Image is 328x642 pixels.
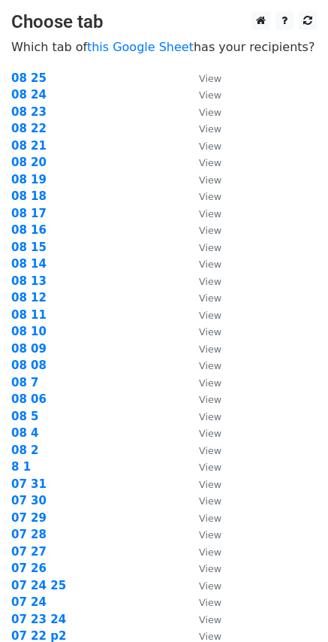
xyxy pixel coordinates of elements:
[199,344,221,355] small: View
[184,359,221,372] a: View
[11,189,47,203] strong: 08 18
[11,579,66,592] a: 07 24 25
[11,88,47,101] a: 08 24
[199,73,221,84] small: View
[184,444,221,457] a: View
[199,495,221,507] small: View
[184,528,221,541] a: View
[11,545,47,559] a: 07 27
[11,595,47,609] strong: 07 24
[184,494,221,507] a: View
[11,376,39,389] a: 08 7
[11,325,47,338] strong: 08 10
[11,562,47,575] a: 07 26
[184,511,221,525] a: View
[11,274,47,288] strong: 08 13
[199,276,221,287] small: View
[184,545,221,559] a: View
[11,122,47,135] a: 08 22
[199,191,221,202] small: View
[11,308,47,322] strong: 08 11
[11,359,47,372] a: 08 08
[199,479,221,490] small: View
[184,71,221,85] a: View
[184,105,221,119] a: View
[184,274,221,288] a: View
[184,189,221,203] a: View
[11,342,47,356] a: 08 09
[184,325,221,338] a: View
[11,528,47,541] a: 07 28
[184,88,221,101] a: View
[199,547,221,558] small: View
[11,392,47,406] a: 08 06
[11,444,39,457] strong: 08 2
[184,156,221,169] a: View
[184,477,221,491] a: View
[11,11,317,33] h3: Choose tab
[11,494,47,507] a: 07 30
[184,595,221,609] a: View
[184,257,221,271] a: View
[184,613,221,626] a: View
[199,326,221,338] small: View
[11,39,317,55] p: Which tab of has your recipients?
[184,173,221,186] a: View
[199,597,221,608] small: View
[199,242,221,253] small: View
[199,462,221,473] small: View
[199,529,221,541] small: View
[11,139,47,153] a: 08 21
[11,71,47,85] strong: 08 25
[184,207,221,220] a: View
[184,291,221,304] a: View
[199,157,221,168] small: View
[199,580,221,592] small: View
[199,259,221,270] small: View
[184,410,221,423] a: View
[199,563,221,574] small: View
[11,511,47,525] a: 07 29
[11,223,47,237] a: 08 16
[184,139,221,153] a: View
[184,342,221,356] a: View
[184,241,221,254] a: View
[11,241,47,254] a: 08 15
[11,410,39,423] a: 08 5
[11,207,47,220] a: 08 17
[199,411,221,422] small: View
[184,376,221,389] a: View
[11,105,47,119] a: 08 23
[11,173,47,186] a: 08 19
[199,360,221,371] small: View
[87,40,194,54] a: this Google Sheet
[199,225,221,236] small: View
[199,107,221,118] small: View
[184,392,221,406] a: View
[199,89,221,101] small: View
[11,613,66,626] a: 07 23 24
[11,291,47,304] a: 08 12
[184,562,221,575] a: View
[11,257,47,271] a: 08 14
[184,122,221,135] a: View
[199,208,221,220] small: View
[11,156,47,169] a: 08 20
